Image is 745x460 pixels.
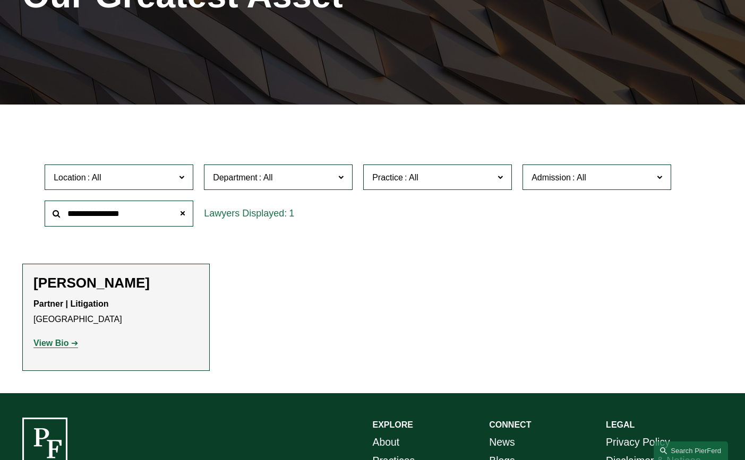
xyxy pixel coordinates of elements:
a: Privacy Policy [606,433,670,452]
a: View Bio [33,339,78,348]
span: Admission [532,173,571,182]
p: [GEOGRAPHIC_DATA] [33,297,199,327]
a: About [373,433,400,452]
a: Search this site [654,441,728,460]
a: News [489,433,515,452]
strong: LEGAL [606,420,635,429]
strong: View Bio [33,339,68,348]
strong: Partner | Litigation [33,299,108,308]
strong: CONNECT [489,420,531,429]
span: Location [54,173,86,182]
h2: [PERSON_NAME] [33,275,199,292]
span: Department [213,173,258,182]
span: Practice [372,173,403,182]
strong: EXPLORE [373,420,413,429]
span: 1 [289,208,294,219]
